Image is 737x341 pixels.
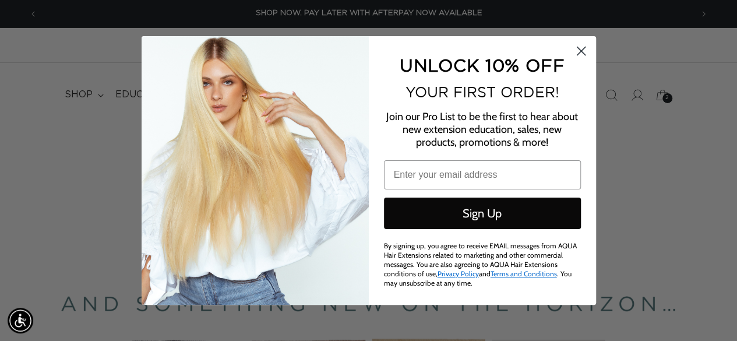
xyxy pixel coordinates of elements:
span: YOUR FIRST ORDER! [405,84,559,100]
a: Privacy Policy [438,269,479,278]
button: Sign Up [384,198,581,229]
span: Join our Pro List to be the first to hear about new extension education, sales, new products, pro... [386,110,578,149]
button: Close dialog [571,41,591,61]
span: UNLOCK 10% OFF [400,55,565,75]
img: daab8b0d-f573-4e8c-a4d0-05ad8d765127.png [142,36,369,305]
a: Terms and Conditions [491,269,557,278]
div: Accessibility Menu [8,308,33,333]
input: Enter your email address [384,160,581,189]
span: By signing up, you agree to receive EMAIL messages from AQUA Hair Extensions related to marketing... [384,241,577,287]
